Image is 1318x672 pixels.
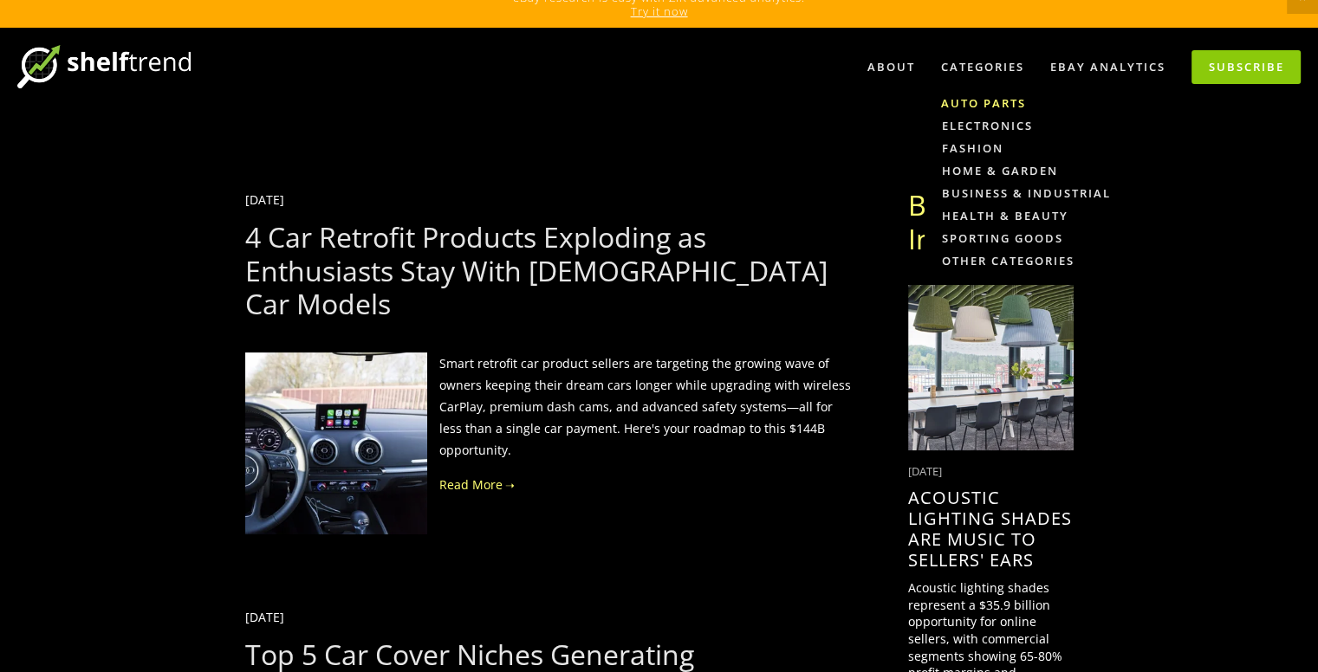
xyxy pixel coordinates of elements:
[925,204,1127,227] a: Health & Beauty
[925,249,1127,272] a: Other Categories
[856,53,926,81] a: About
[925,92,1127,114] a: Auto Parts
[908,463,942,479] time: [DATE]
[908,285,1074,450] img: Acoustic Lighting Shades Are Music to Sellers' Ears
[930,53,1036,81] div: Categories
[631,3,688,19] a: Try it now
[245,609,284,625] a: [DATE]
[908,486,1072,572] a: Acoustic Lighting Shades Are Music to Sellers' Ears
[245,191,284,208] a: [DATE]
[17,45,191,88] img: ShelfTrend
[245,352,853,462] p: Smart retrofit car product sellers are targeting the growing wave of owners keeping their dream c...
[245,218,828,322] a: 4 Car Retrofit Products Exploding as Enthusiasts Stay With [DEMOGRAPHIC_DATA] Car Models
[925,227,1127,249] a: Sporting Goods
[925,137,1127,159] a: Fashion
[245,352,427,534] img: 4 Car Retrofit Products Exploding as Enthusiasts Stay With 8+ Year Old Car Models
[925,159,1127,182] a: Home & Garden
[925,114,1127,137] a: Electronics
[908,186,1056,256] a: Business & Industrial
[925,182,1127,204] a: Business & Industrial
[1191,50,1301,84] a: Subscribe
[1039,53,1177,81] a: eBay Analytics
